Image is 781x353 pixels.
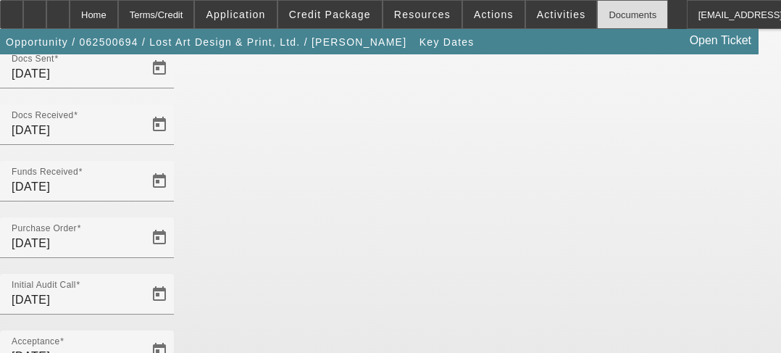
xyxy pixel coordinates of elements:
[463,1,525,28] button: Actions
[684,28,757,53] a: Open Ticket
[6,36,406,48] span: Opportunity / 062500694 / Lost Art Design & Print, Ltd. / [PERSON_NAME]
[537,9,586,20] span: Activities
[206,9,265,20] span: Application
[12,337,59,346] mat-label: Acceptance
[526,1,597,28] button: Activities
[394,9,451,20] span: Resources
[416,29,478,55] button: Key Dates
[289,9,371,20] span: Credit Package
[12,167,78,177] mat-label: Funds Received
[278,1,382,28] button: Credit Package
[383,1,461,28] button: Resources
[12,224,77,233] mat-label: Purchase Order
[12,281,76,290] mat-label: Initial Audit Call
[12,54,54,64] mat-label: Docs Sent
[145,280,174,309] button: Open calendar
[12,111,74,120] mat-label: Docs Received
[145,110,174,139] button: Open calendar
[145,167,174,196] button: Open calendar
[419,36,475,48] span: Key Dates
[145,223,174,252] button: Open calendar
[145,54,174,83] button: Open calendar
[195,1,276,28] button: Application
[474,9,514,20] span: Actions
